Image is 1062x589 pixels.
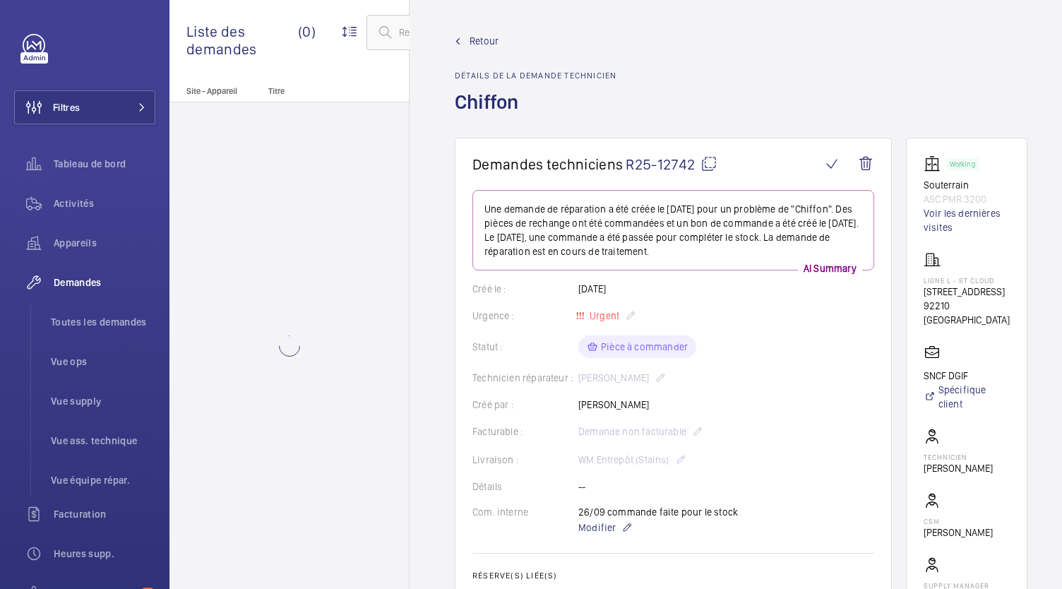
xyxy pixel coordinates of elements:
[472,155,623,173] span: Demandes techniciens
[366,15,594,50] input: Recherche par numéro de demande ou devis
[924,461,993,475] p: [PERSON_NAME]
[268,86,362,96] p: Titre
[924,517,993,525] p: CSM
[924,525,993,540] p: [PERSON_NAME]
[924,206,1010,234] a: Voir les dernières visites
[53,100,80,114] span: Filtres
[51,434,155,448] span: Vue ass. technique
[169,86,263,96] p: Site - Appareil
[484,202,862,258] p: Une demande de réparation a été créée le [DATE] pour un problème de "Chiffon". Des pièces de rech...
[924,178,1010,192] p: Souterrain
[54,236,155,250] span: Appareils
[470,34,499,48] span: Retour
[54,507,155,521] span: Facturation
[54,547,155,561] span: Heures supp.
[455,89,616,138] h1: Chiffon
[51,355,155,369] span: Vue ops
[186,23,298,58] span: Liste des demandes
[924,383,1010,411] a: Spécifique client
[924,299,1010,327] p: 92210 [GEOGRAPHIC_DATA]
[924,285,1010,299] p: [STREET_ADDRESS]
[798,261,862,275] p: AI Summary
[924,276,1010,285] p: Ligne L - ST CLOUD
[472,571,874,581] h2: Réserve(s) liée(s)
[51,315,155,329] span: Toutes les demandes
[54,275,155,290] span: Demandes
[924,192,1010,206] p: ASC.PMR 3200
[51,473,155,487] span: Vue équipe répar.
[54,157,155,171] span: Tableau de bord
[455,71,616,81] h2: Détails de la demande technicien
[924,453,993,461] p: Technicien
[578,520,616,535] span: Modifier
[950,162,975,167] p: Working
[924,155,946,172] img: elevator.svg
[924,369,1010,383] p: SNCF DGIF
[51,394,155,408] span: Vue supply
[54,196,155,210] span: Activités
[626,155,717,173] span: R25-12742
[14,90,155,124] button: Filtres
